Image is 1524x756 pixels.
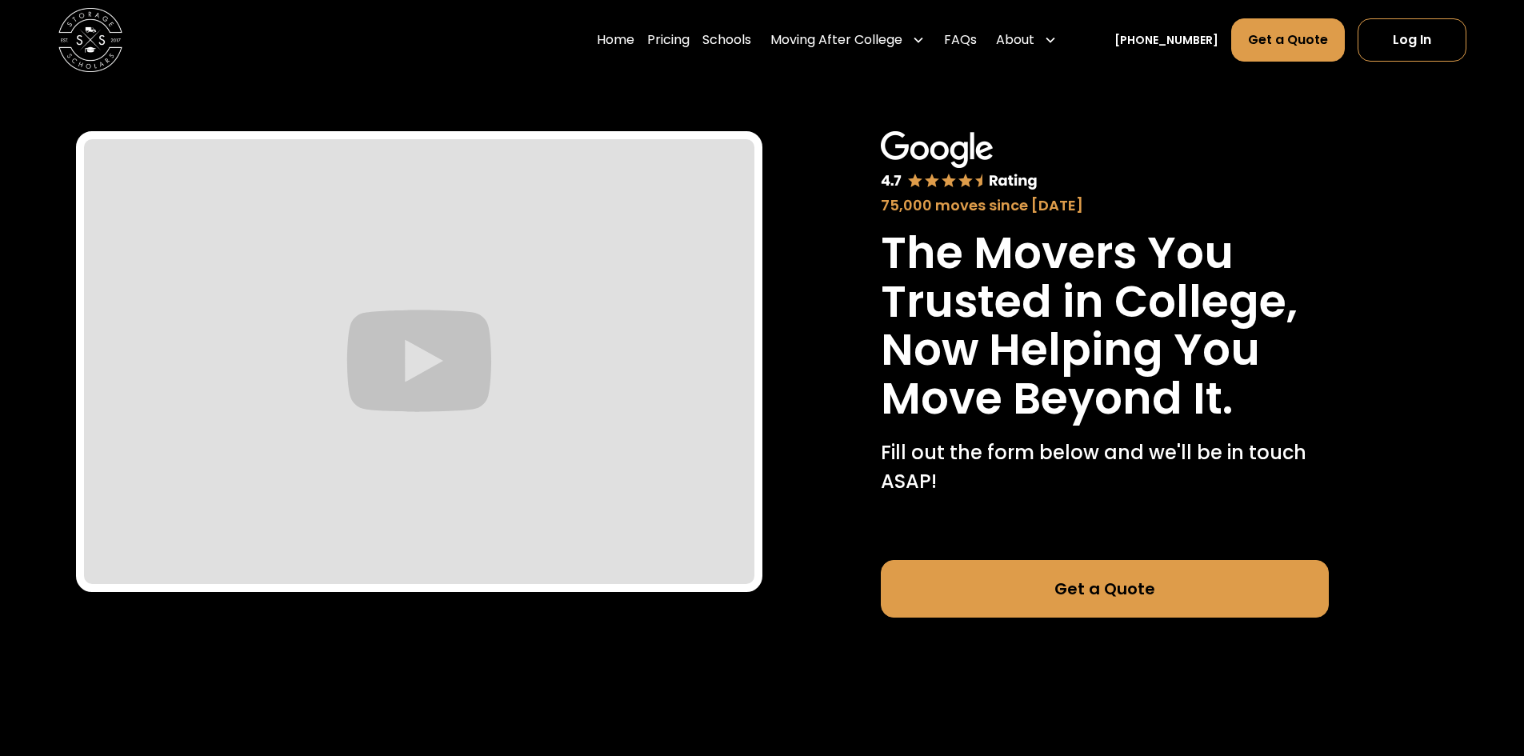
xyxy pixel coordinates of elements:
[597,18,634,62] a: Home
[1358,18,1466,62] a: Log In
[764,18,931,62] div: Moving After College
[647,18,690,62] a: Pricing
[881,560,1329,618] a: Get a Quote
[84,139,754,584] iframe: Graduate Shipping
[58,8,122,72] img: Storage Scholars main logo
[990,18,1063,62] div: About
[944,18,977,62] a: FAQs
[1114,32,1218,49] a: [PHONE_NUMBER]
[1231,18,1345,62] a: Get a Quote
[881,194,1329,216] div: 75,000 moves since [DATE]
[770,30,902,50] div: Moving After College
[702,18,751,62] a: Schools
[881,131,1038,191] img: Google 4.7 star rating
[881,229,1329,422] h1: The Movers You Trusted in College, Now Helping You Move Beyond It.
[996,30,1034,50] div: About
[881,438,1329,496] p: Fill out the form below and we'll be in touch ASAP!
